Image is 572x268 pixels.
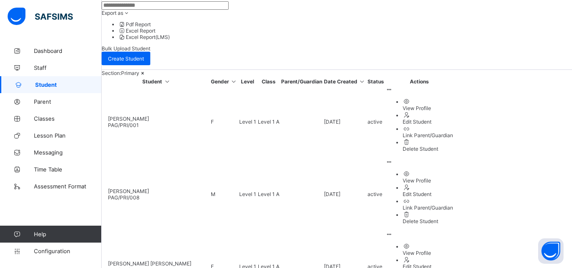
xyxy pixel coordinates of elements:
td: Level 1 A [257,158,280,230]
span: Parent [34,98,102,105]
li: dropdown-list-item-null-1 [119,28,572,34]
span: Help [34,231,101,238]
td: [DATE] [323,86,366,157]
th: Parent/Guardian [281,78,323,85]
div: Delete Student [403,146,453,152]
td: Level 1 [239,86,257,157]
span: Messaging [34,149,102,156]
div: View Profile [403,105,453,111]
div: View Profile [403,250,453,256]
div: Link Parent/Guardian [403,132,453,138]
span: Configuration [34,248,101,254]
th: Date Created [323,78,366,85]
span: Export as [102,10,123,16]
span: [PERSON_NAME] [108,188,149,194]
i: Sort in Ascending Order [359,78,366,85]
img: safsims [8,8,73,25]
li: dropdown-list-item-null-0 [119,21,572,28]
div: Edit Student [403,119,453,125]
th: Status [367,78,384,85]
th: Gender [210,78,238,85]
div: Delete Student [403,218,453,224]
span: PAG/PRI/008 [108,194,139,201]
span: Section: Primary [102,70,139,76]
span: active [368,191,382,197]
td: [DATE] [323,158,366,230]
td: Level 1 A [257,86,280,157]
span: [PERSON_NAME] [PERSON_NAME] [108,260,191,267]
span: Lesson Plan [34,132,102,139]
li: dropdown-list-item-null-2 [119,34,572,40]
span: Assessment Format [34,183,102,190]
span: Create Student [108,55,144,62]
div: Link Parent/Guardian [403,204,453,211]
th: Actions [385,78,453,85]
span: PAG/PRI/001 [108,122,139,128]
button: Open asap [538,238,564,264]
span: Student [35,81,102,88]
span: active [368,119,382,125]
th: Class [257,78,280,85]
td: M [210,158,238,230]
th: Student [103,78,210,85]
span: Classes [34,115,102,122]
span: Bulk Upload Student [102,45,150,52]
span: Staff [34,64,102,71]
span: Time Table [34,166,102,173]
i: Sort in Ascending Order [163,78,171,85]
th: Level [239,78,257,85]
span: Dashboard [34,47,102,54]
span: [PERSON_NAME] [108,116,149,122]
td: F [210,86,238,157]
i: Sort in Ascending Order [230,78,238,85]
div: Edit Student [403,191,453,197]
div: View Profile [403,177,453,184]
td: Level 1 [239,158,257,230]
